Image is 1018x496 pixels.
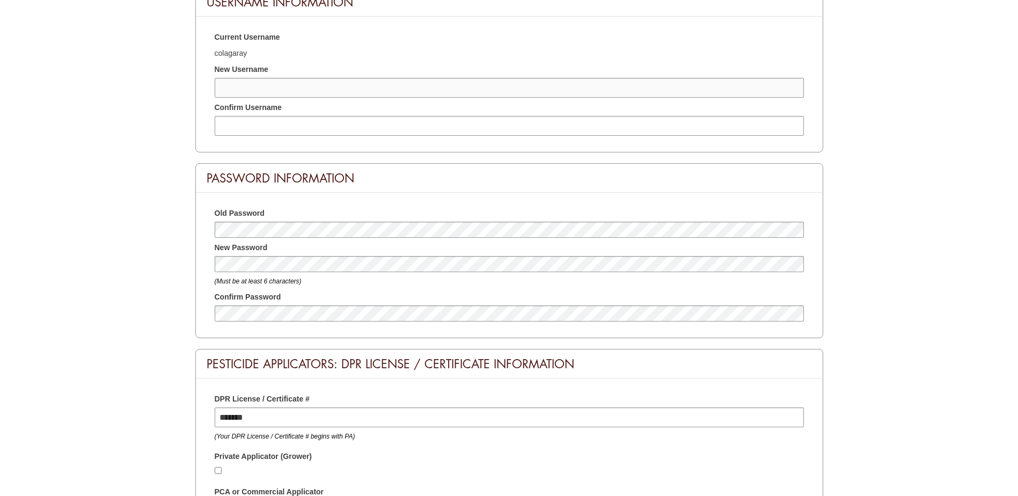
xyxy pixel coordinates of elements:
span: Confirm Username [215,102,282,113]
div: Pesticide Applicators: DPR License / Certificate Information [196,349,823,378]
span: Current Username [215,32,280,43]
span: Confirm Password [215,291,281,303]
span: New Password [215,242,268,253]
span: colagaray [215,48,247,59]
div: Password Information [196,164,823,193]
span: Old Password [215,208,265,219]
label: Private Applicator (Grower) [215,451,312,462]
span: New Username [215,64,268,75]
span: DPR License / Certificate # [215,393,310,405]
div: (Must be at least 6 characters) [215,276,302,286]
div: (Your DPR License / Certificate # begins with PA) [215,432,355,441]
